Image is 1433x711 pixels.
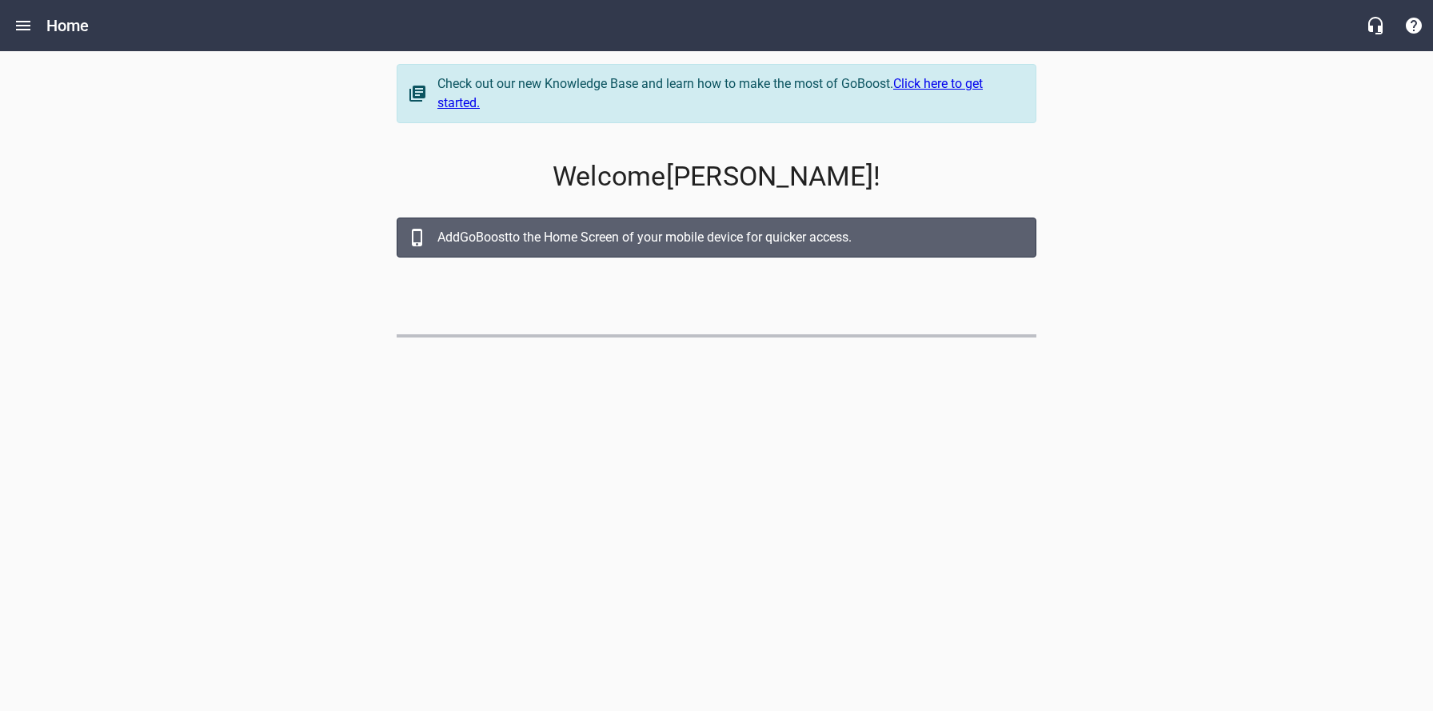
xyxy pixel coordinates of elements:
[397,218,1036,258] a: AddGoBoostto the Home Screen of your mobile device for quicker access.
[46,13,90,38] h6: Home
[4,6,42,45] button: Open drawer
[437,228,1020,247] div: Add GoBoost to the Home Screen of your mobile device for quicker access.
[397,161,1036,193] p: Welcome [PERSON_NAME] !
[1395,6,1433,45] button: Support Portal
[437,74,1020,113] div: Check out our new Knowledge Base and learn how to make the most of GoBoost.
[1356,6,1395,45] button: Live Chat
